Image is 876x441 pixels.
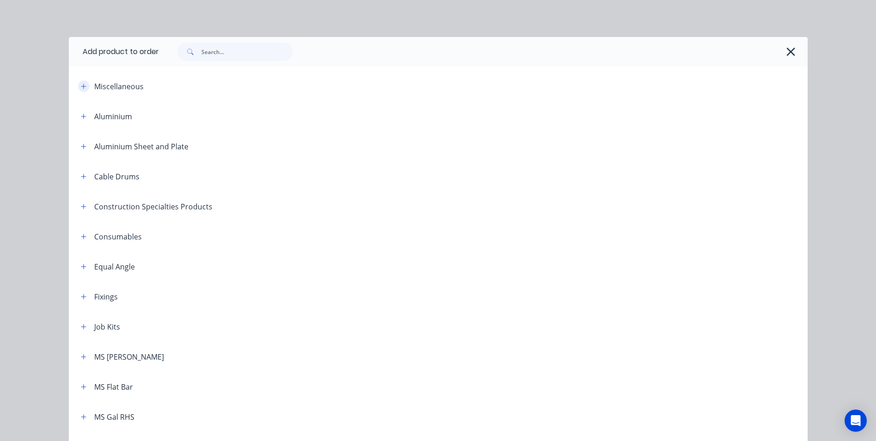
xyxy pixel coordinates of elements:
div: Cable Drums [94,171,139,182]
div: Aluminium [94,111,132,122]
div: Construction Specialties Products [94,201,212,212]
div: Job Kits [94,321,120,332]
div: Add product to order [69,37,159,67]
div: MS Flat Bar [94,381,133,392]
input: Search... [201,43,293,61]
div: Aluminium Sheet and Plate [94,141,188,152]
div: Miscellaneous [94,81,144,92]
div: MS Gal RHS [94,411,134,423]
div: Fixings [94,291,118,302]
div: Consumables [94,231,142,242]
div: MS [PERSON_NAME] [94,351,164,362]
div: Open Intercom Messenger [845,410,867,432]
div: Equal Angle [94,261,135,272]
